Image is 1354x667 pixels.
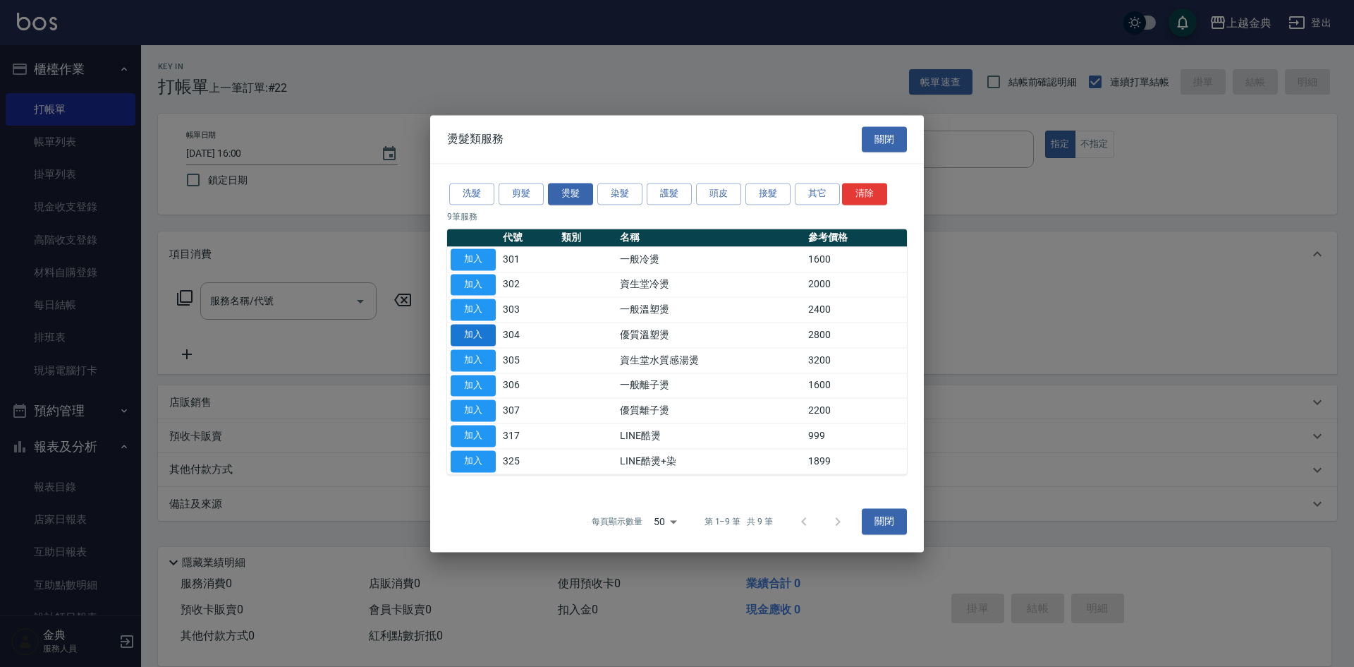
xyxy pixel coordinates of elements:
[499,272,558,297] td: 302
[616,323,805,348] td: 優質溫塑燙
[451,324,496,346] button: 加入
[842,183,887,205] button: 清除
[696,183,741,205] button: 頭皮
[616,398,805,423] td: 優質離子燙
[499,373,558,398] td: 306
[805,297,907,323] td: 2400
[616,423,805,449] td: LINE酷燙
[805,229,907,247] th: 參考價格
[499,449,558,474] td: 325
[616,272,805,297] td: 資生堂冷燙
[451,400,496,422] button: 加入
[805,348,907,373] td: 3200
[795,183,840,205] button: 其它
[451,450,496,472] button: 加入
[862,126,907,152] button: 關閉
[616,449,805,474] td: LINE酷燙+染
[451,349,496,371] button: 加入
[449,183,494,205] button: 洗髮
[451,425,496,447] button: 加入
[451,248,496,270] button: 加入
[616,373,805,398] td: 一般離子燙
[616,348,805,373] td: 資生堂水質感湯燙
[558,229,616,247] th: 類別
[805,398,907,423] td: 2200
[499,323,558,348] td: 304
[805,373,907,398] td: 1600
[597,183,642,205] button: 染髮
[616,247,805,272] td: 一般冷燙
[805,449,907,474] td: 1899
[451,274,496,296] button: 加入
[499,183,544,205] button: 剪髮
[705,515,773,528] p: 第 1–9 筆 共 9 筆
[451,299,496,321] button: 加入
[805,272,907,297] td: 2000
[499,247,558,272] td: 301
[647,183,692,205] button: 護髮
[447,132,504,146] span: 燙髮類服務
[499,348,558,373] td: 305
[805,247,907,272] td: 1600
[616,229,805,247] th: 名稱
[805,423,907,449] td: 999
[499,398,558,423] td: 307
[648,503,682,541] div: 50
[499,229,558,247] th: 代號
[805,323,907,348] td: 2800
[499,423,558,449] td: 317
[592,515,642,528] p: 每頁顯示數量
[499,297,558,323] td: 303
[548,183,593,205] button: 燙髮
[862,509,907,535] button: 關閉
[616,297,805,323] td: 一般溫塑燙
[745,183,791,205] button: 接髮
[451,375,496,397] button: 加入
[447,210,907,223] p: 9 筆服務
